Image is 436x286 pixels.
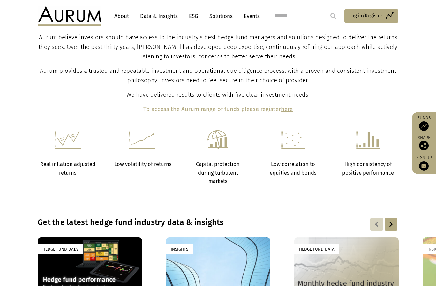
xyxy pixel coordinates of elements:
[241,10,260,22] a: Events
[206,10,236,22] a: Solutions
[349,12,382,19] span: Log in/Register
[281,106,293,113] a: here
[327,10,340,22] input: Submit
[114,161,172,167] strong: Low volatility of returns
[143,106,281,113] b: To access the Aurum range of funds please register
[38,6,101,26] img: Aurum
[415,136,433,150] div: Share
[419,161,429,171] img: Sign up to our newsletter
[415,155,433,171] a: Sign up
[196,161,240,184] strong: Capital protection during turbulent markets
[38,244,83,254] div: Hedge Fund Data
[186,10,201,22] a: ESG
[419,121,429,131] img: Access Funds
[40,161,95,176] strong: Real inflation adjusted returns
[38,218,316,227] h3: Get the latest hedge fund industry data & insights
[111,10,132,22] a: About
[166,244,193,254] div: Insights
[415,115,433,131] a: Funds
[294,244,339,254] div: Hedge Fund Data
[270,161,317,176] strong: Low correlation to equities and bonds
[39,34,397,60] span: Aurum believe investors should have access to the industry’s best hedge fund managers and solutio...
[40,67,396,84] span: Aurum provides a trusted and repeatable investment and operational due diligence process, with a ...
[137,10,181,22] a: Data & Insights
[342,161,394,176] strong: High consistency of positive performance
[344,9,398,23] a: Log in/Register
[419,141,429,150] img: Share this post
[126,91,310,98] span: We have delivered results to clients with five clear investment needs.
